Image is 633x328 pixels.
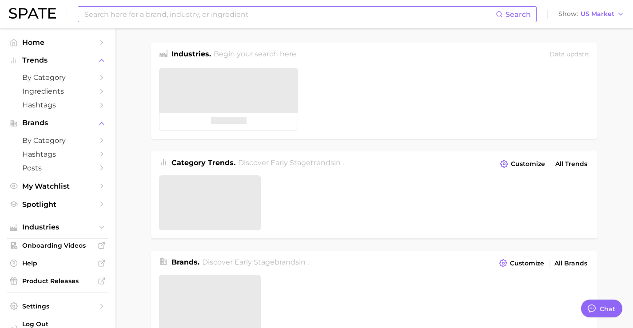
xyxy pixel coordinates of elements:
[7,179,108,193] a: My Watchlist
[202,258,309,266] span: Discover Early Stage brands in .
[7,36,108,49] a: Home
[22,56,93,64] span: Trends
[7,54,108,67] button: Trends
[22,119,93,127] span: Brands
[7,71,108,84] a: by Category
[7,257,108,270] a: Help
[22,182,93,190] span: My Watchlist
[506,10,531,19] span: Search
[581,12,614,16] span: US Market
[22,38,93,47] span: Home
[497,257,546,269] button: Customize
[7,221,108,234] button: Industries
[7,84,108,98] a: Ingredients
[549,49,589,61] div: Data update:
[22,150,93,158] span: Hashtags
[22,200,93,209] span: Spotlight
[7,116,108,130] button: Brands
[22,87,93,95] span: Ingredients
[7,274,108,288] a: Product Releases
[7,98,108,112] a: Hashtags
[9,8,56,19] img: SPATE
[214,49,298,61] h2: Begin your search here.
[84,7,496,22] input: Search here for a brand, industry, or ingredient
[7,161,108,175] a: Posts
[22,164,93,172] span: Posts
[511,160,545,168] span: Customize
[171,49,211,61] h1: Industries.
[238,158,344,167] span: Discover Early Stage trends in .
[7,300,108,313] a: Settings
[22,223,93,231] span: Industries
[7,147,108,161] a: Hashtags
[22,136,93,145] span: by Category
[556,8,626,20] button: ShowUS Market
[552,257,589,269] a: All Brands
[22,259,93,267] span: Help
[22,277,93,285] span: Product Releases
[171,258,199,266] span: Brands .
[22,73,93,82] span: by Category
[510,260,544,267] span: Customize
[22,101,93,109] span: Hashtags
[171,158,235,167] span: Category Trends .
[22,320,101,328] span: Log Out
[7,198,108,211] a: Spotlight
[7,239,108,252] a: Onboarding Videos
[22,241,93,249] span: Onboarding Videos
[558,12,578,16] span: Show
[7,134,108,147] a: by Category
[498,158,547,170] button: Customize
[22,302,93,310] span: Settings
[553,158,589,170] a: All Trends
[554,260,587,267] span: All Brands
[555,160,587,168] span: All Trends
